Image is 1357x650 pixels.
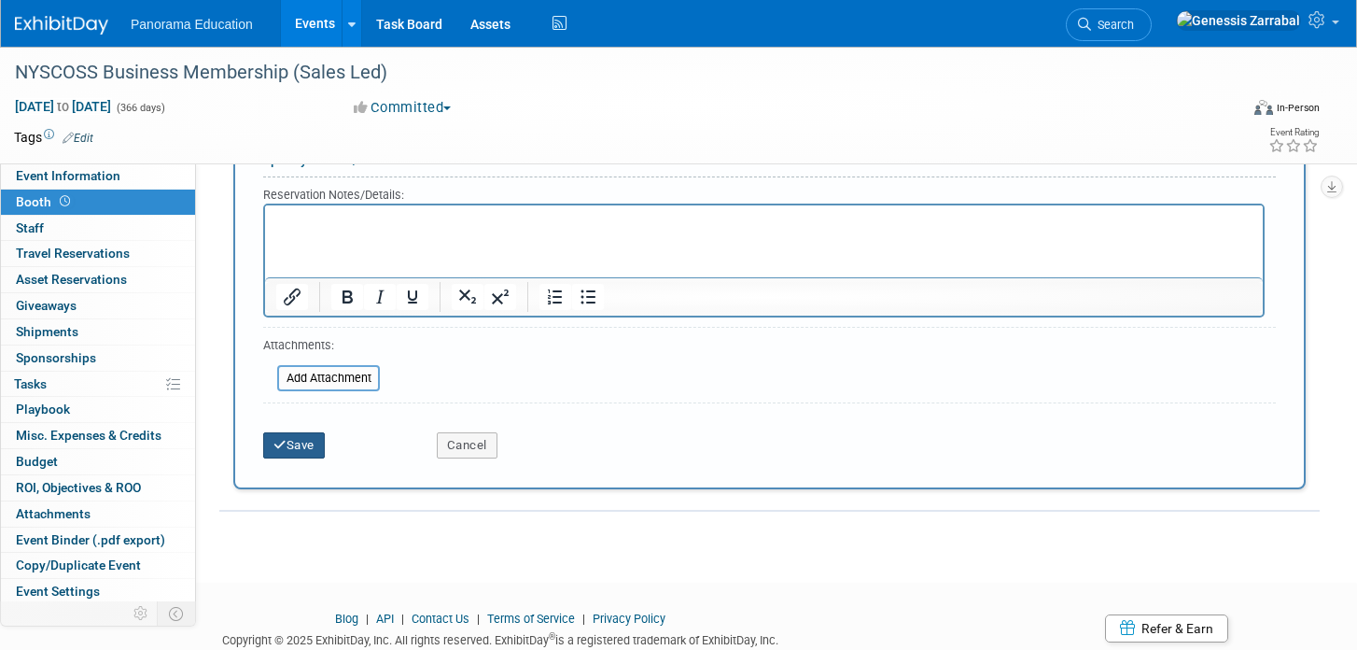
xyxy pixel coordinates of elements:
span: Event Settings [16,584,100,599]
span: (366 days) [115,102,165,114]
span: Budget [16,454,58,469]
span: Travel Reservations [16,246,130,261]
button: Insert/edit link [276,284,308,310]
a: Contact Us [412,612,469,626]
span: Misc. Expenses & Credits [16,428,161,443]
button: Bullet list [572,284,604,310]
div: Attachments: [263,337,380,359]
span: Event Information [16,168,120,183]
a: Tasks [1,372,195,397]
a: Event Settings [1,579,195,604]
div: Event Format [1126,97,1320,125]
a: API [376,612,394,626]
button: Bold [331,284,363,310]
img: ExhibitDay [15,16,108,35]
span: Booth not reserved yet [56,194,74,208]
span: Staff [16,220,44,235]
a: Booth [1,190,195,215]
a: Budget [1,449,195,474]
a: Staff [1,216,195,241]
a: Giveaways [1,293,195,318]
span: Sponsorships [16,350,96,365]
span: Giveaways [16,298,77,313]
button: Numbered list [539,284,571,310]
td: Tags [14,128,93,147]
span: to [54,99,72,114]
a: Terms of Service [487,612,575,626]
a: Shipments [1,319,195,345]
button: Italic [364,284,396,310]
a: Search [1066,8,1152,41]
iframe: Rich Text Area [265,205,1263,277]
a: Refer & Earn [1105,615,1228,643]
a: Privacy Policy [593,612,665,626]
span: [DATE] [DATE] [14,98,112,115]
a: Event Information [1,163,195,189]
span: Event Binder (.pdf export) [16,532,165,547]
span: Shipments [16,324,78,339]
a: Event Binder (.pdf export) [1,528,195,553]
a: Travel Reservations [1,241,195,266]
span: Panorama Education [131,17,253,32]
img: Genessis Zarrabal [1176,10,1301,31]
span: | [578,612,590,626]
a: Blog [335,612,358,626]
div: NYSCOSS Business Membership (Sales Led) [8,56,1209,90]
div: Reservation Notes/Details: [263,185,1265,204]
button: Subscript [452,284,483,310]
span: Asset Reservations [16,272,127,287]
td: Toggle Event Tabs [158,601,196,626]
a: Playbook [1,397,195,422]
button: Committed [347,98,458,118]
span: Attachments [16,506,91,521]
a: Asset Reservations [1,267,195,292]
span: Playbook [16,402,70,417]
div: Event Rating [1268,128,1319,137]
a: Sponsorships [1,346,195,371]
button: Cancel [437,432,497,459]
span: | [361,612,373,626]
sup: ® [549,631,555,642]
div: In-Person [1276,101,1320,115]
span: | [472,612,484,626]
button: Underline [397,284,428,310]
button: Save [263,432,325,459]
span: ROI, Objectives & ROO [16,480,141,495]
a: Edit [63,132,93,145]
img: Format-Inperson.png [1254,100,1273,115]
a: Misc. Expenses & Credits [1,423,195,448]
td: Personalize Event Tab Strip [125,601,158,626]
span: Copy/Duplicate Event [16,558,141,572]
a: ROI, Objectives & ROO [1,475,195,501]
span: Search [1091,18,1134,32]
span: Tasks [14,376,47,391]
span: | [397,612,409,626]
div: Copyright © 2025 ExhibitDay, Inc. All rights reserved. ExhibitDay is a registered trademark of Ex... [14,628,986,649]
a: Copy/Duplicate Event [1,553,195,578]
a: Attachments [1,502,195,527]
button: Superscript [484,284,516,310]
span: Booth [16,194,74,209]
